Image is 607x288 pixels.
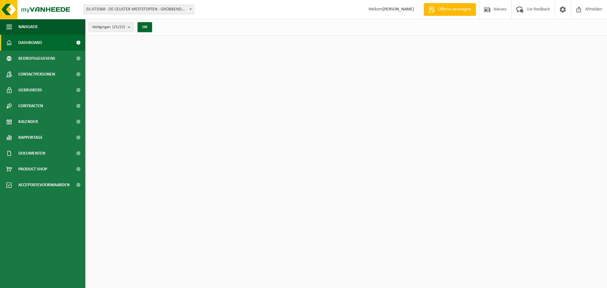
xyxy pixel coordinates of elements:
[437,6,473,13] span: Offerte aanvragen
[83,5,194,14] span: 01-073368 - DE CEUSTER MESTSTOFFEN - GROBBENDONK
[18,66,55,82] span: Contactpersonen
[18,114,38,130] span: Kalender
[18,19,38,35] span: Navigatie
[383,7,414,12] strong: [PERSON_NAME]
[18,161,47,177] span: Product Shop
[18,130,43,145] span: Rapportage
[92,22,125,32] span: Vestigingen
[18,177,70,193] span: Acceptatievoorwaarden
[18,82,42,98] span: Gebruikers
[18,35,42,51] span: Dashboard
[138,22,152,32] button: OK
[89,22,134,32] button: Vestigingen(25/25)
[112,25,125,29] count: (25/25)
[18,51,55,66] span: Bedrijfsgegevens
[84,5,194,14] span: 01-073368 - DE CEUSTER MESTSTOFFEN - GROBBENDONK
[18,98,43,114] span: Contracten
[18,145,45,161] span: Documenten
[424,3,476,16] a: Offerte aanvragen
